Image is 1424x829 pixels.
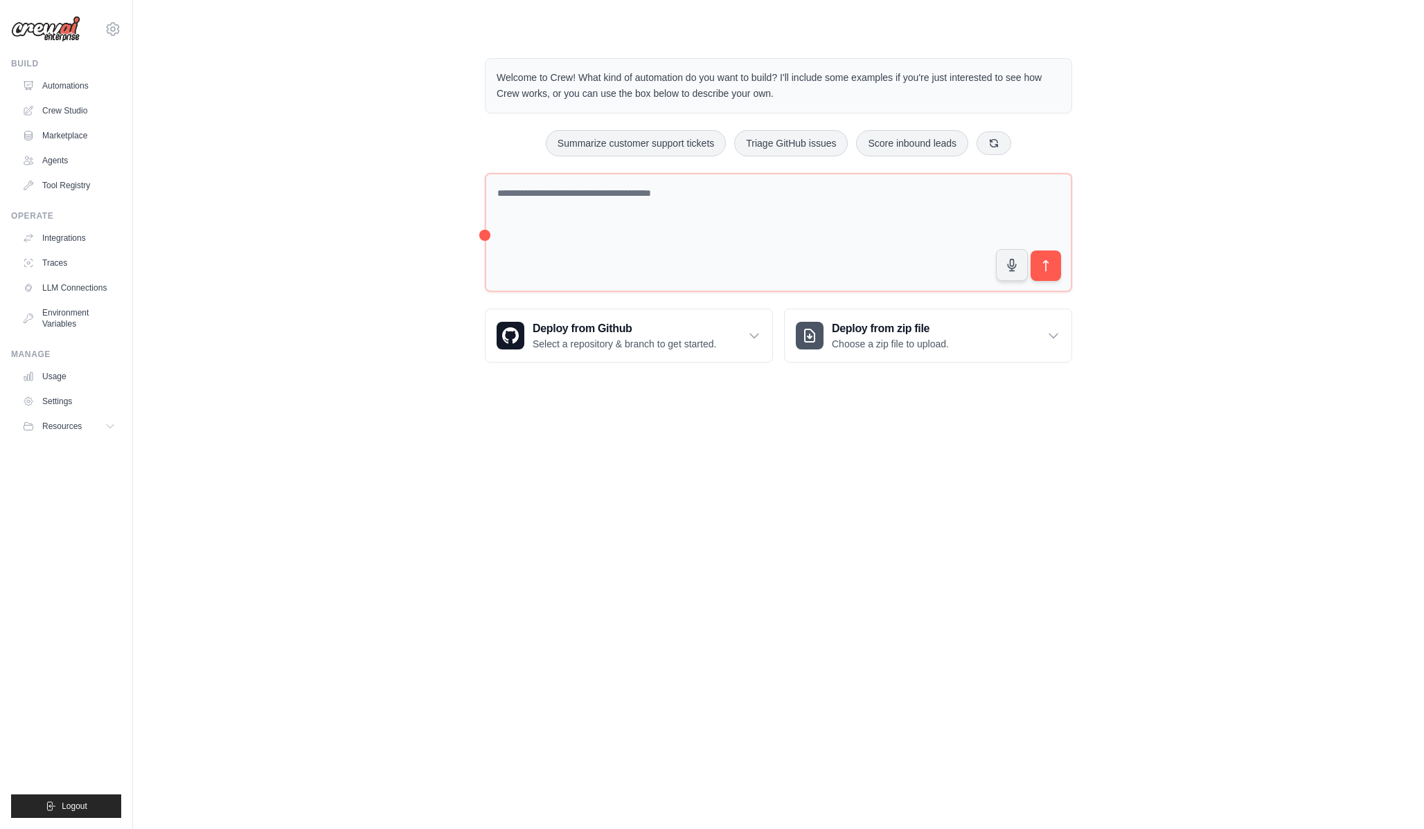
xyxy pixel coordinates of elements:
[17,415,121,437] button: Resources
[856,130,968,156] button: Score inbound leads
[62,801,87,812] span: Logout
[546,130,726,156] button: Summarize customer support tickets
[17,277,121,299] a: LLM Connections
[17,227,121,249] a: Integrations
[533,320,716,337] h3: Deploy from Github
[17,365,121,388] a: Usage
[17,125,121,147] a: Marketplace
[17,390,121,412] a: Settings
[17,149,121,172] a: Agents
[832,320,949,337] h3: Deploy from zip file
[11,349,121,360] div: Manage
[533,337,716,351] p: Select a repository & branch to get started.
[17,174,121,197] a: Tool Registry
[17,75,121,97] a: Automations
[11,794,121,818] button: Logout
[17,252,121,274] a: Traces
[497,70,1060,102] p: Welcome to Crew! What kind of automation do you want to build? I'll include some examples if you'...
[17,100,121,122] a: Crew Studio
[42,421,82,432] span: Resources
[11,58,121,69] div: Build
[11,210,121,221] div: Operate
[832,337,949,351] p: Choose a zip file to upload.
[734,130,848,156] button: Triage GitHub issues
[11,16,80,42] img: Logo
[17,302,121,335] a: Environment Variables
